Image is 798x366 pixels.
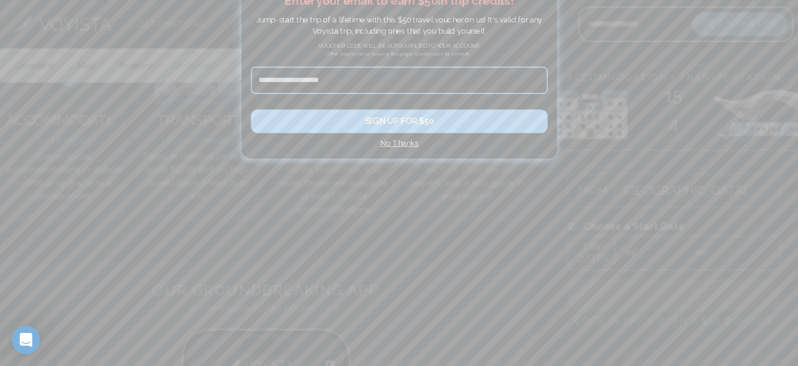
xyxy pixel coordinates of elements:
h4: Offer expires once leaving this page. Credits valid for 1 month. [250,50,547,67]
iframe: Intercom live chat [12,326,40,354]
button: SIGN UP FOR $50 [250,110,547,133]
h4: No Thanks [250,138,547,149]
p: Jump-start the trip of a lifetime with this $ 50 travel voucher on us! It's valid for any Voyista... [255,14,542,37]
h4: VOUCHER CODE WILL BE AUTO-APPLIED TO YOUR ACCOUNT: [250,41,547,50]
